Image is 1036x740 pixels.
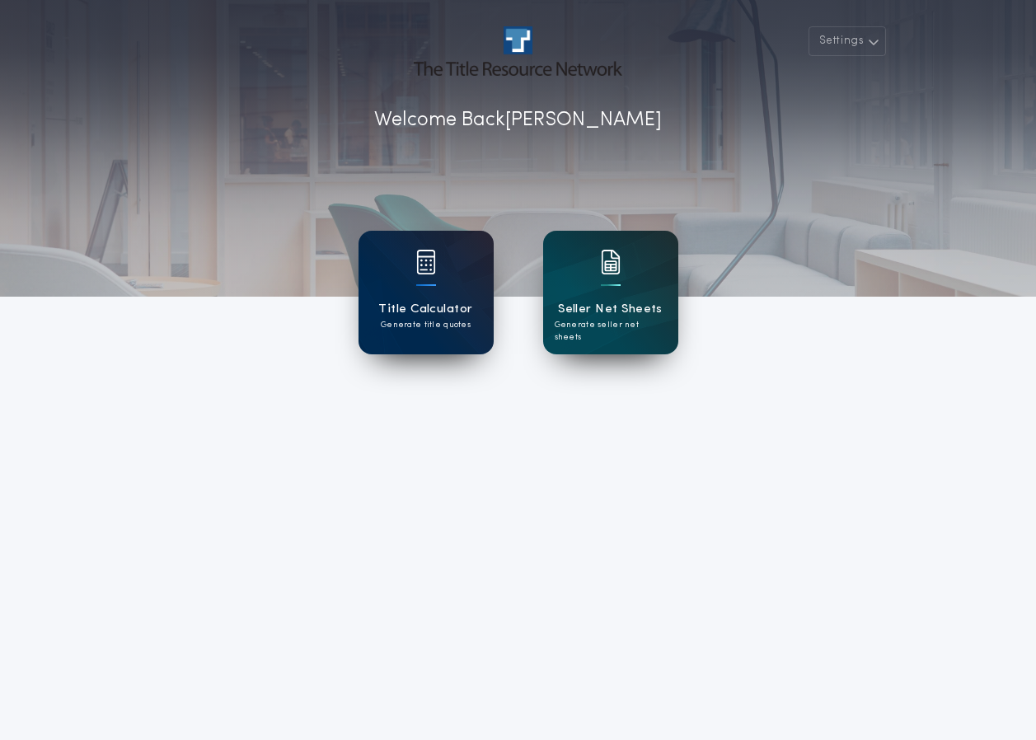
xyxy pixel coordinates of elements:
img: account-logo [414,26,621,76]
img: card icon [601,250,621,274]
a: card iconTitle CalculatorGenerate title quotes [359,231,494,354]
p: Generate seller net sheets [555,319,667,344]
p: Generate title quotes [381,319,471,331]
p: Welcome Back [PERSON_NAME] [374,105,662,135]
a: card iconSeller Net SheetsGenerate seller net sheets [543,231,678,354]
img: card icon [416,250,436,274]
button: Settings [809,26,886,56]
h1: Seller Net Sheets [558,300,663,319]
h1: Title Calculator [378,300,472,319]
